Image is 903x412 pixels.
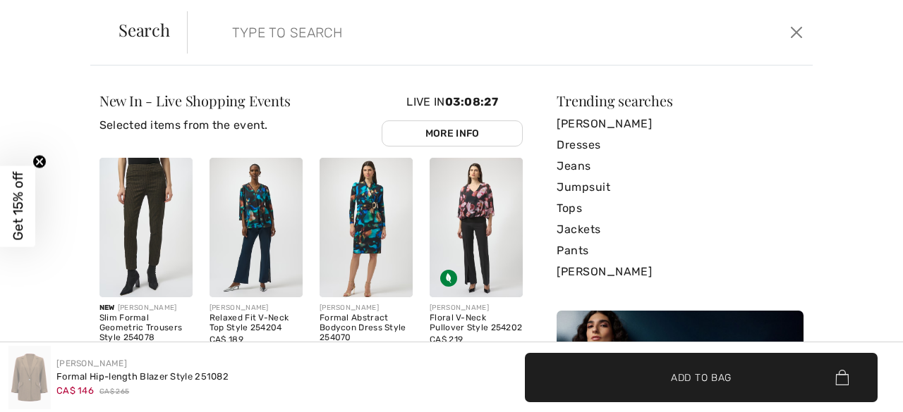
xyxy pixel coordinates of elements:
div: Formal Hip-length Blazer Style 251082 [56,370,229,384]
img: Sustainable Fabric [440,270,457,287]
a: More Info [382,120,523,146]
div: Floral V-Neck Pullover Style 254202 [430,313,523,333]
span: CA$ 146 [56,385,94,396]
a: Tops [557,198,804,219]
span: Search [119,21,170,38]
a: [PERSON_NAME] [557,261,804,282]
img: Relaxed Fit V-Neck Top Style 254204. Black/Multi [210,158,303,297]
span: 03:08:27 [445,95,498,108]
button: Add to Bag [525,353,878,402]
span: Add to Bag [671,370,732,385]
span: CA$ 189 [210,335,243,344]
span: New In - Live Shopping Events [99,91,291,110]
button: Close teaser [32,154,47,168]
div: [PERSON_NAME] [320,303,413,313]
img: Slim Formal Geometric Trousers Style 254078. Black/bronze [99,158,193,297]
a: Jeans [557,156,804,177]
button: Close [786,21,807,44]
span: New [99,304,115,312]
img: Formal Hip-Length Blazer Style 251082 [8,346,51,409]
div: Formal Abstract Bodycon Dress Style 254070 [320,313,413,342]
span: Get 15% off [10,172,26,241]
div: [PERSON_NAME] [210,303,303,313]
span: CA$ 219 [430,335,463,344]
a: Pants [557,240,804,261]
a: Jumpsuit [557,177,804,198]
div: [PERSON_NAME] [430,303,523,313]
img: Floral V-Neck Pullover Style 254202. Black/Multi [430,158,523,297]
div: Trending searches [557,94,804,108]
div: [PERSON_NAME] [99,303,193,313]
div: Relaxed Fit V-Neck Top Style 254204 [210,313,303,333]
div: Slim Formal Geometric Trousers Style 254078 [99,313,193,342]
a: Jackets [557,219,804,240]
div: Live In [382,94,523,146]
img: Formal Abstract Bodycon Dress Style 254070. Black/Multi [320,158,413,297]
a: Dresses [557,135,804,156]
a: [PERSON_NAME] [56,358,127,368]
span: CA$ 265 [99,387,129,397]
img: Bag.svg [835,370,849,385]
a: [PERSON_NAME] [557,113,804,135]
input: TYPE TO SEARCH [222,11,646,54]
span: Chat [31,10,60,23]
p: Selected items from the event. [99,117,291,134]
